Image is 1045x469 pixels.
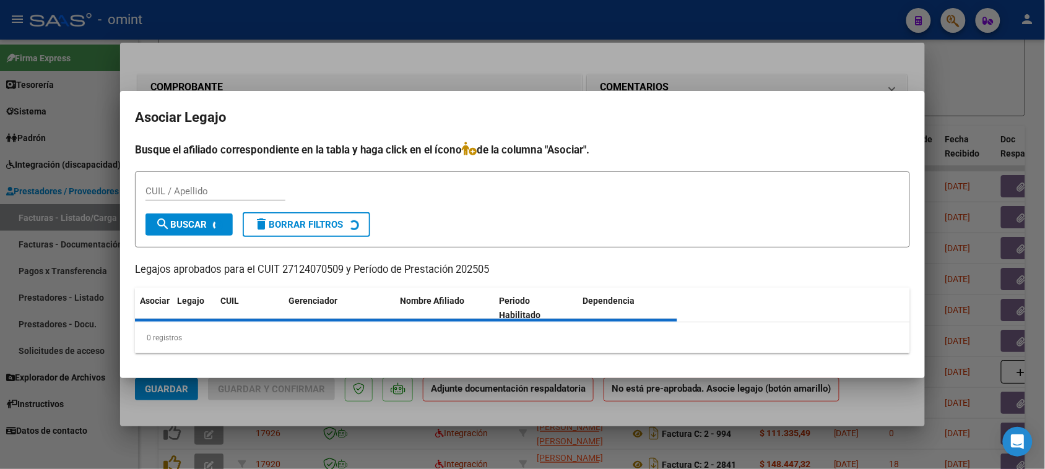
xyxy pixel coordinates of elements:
datatable-header-cell: Periodo Habilitado [495,288,578,329]
span: Asociar [140,296,170,306]
h2: Asociar Legajo [135,106,910,129]
span: CUIL [220,296,239,306]
div: Open Intercom Messenger [1003,427,1033,457]
p: Legajos aprobados para el CUIT 27124070509 y Período de Prestación 202505 [135,262,910,278]
button: Borrar Filtros [243,212,370,237]
datatable-header-cell: Dependencia [578,288,678,329]
mat-icon: delete [254,217,269,231]
span: Borrar Filtros [254,219,343,230]
span: Gerenciador [288,296,337,306]
datatable-header-cell: Nombre Afiliado [395,288,495,329]
button: Buscar [145,213,233,236]
datatable-header-cell: Legajo [172,288,215,329]
datatable-header-cell: CUIL [215,288,284,329]
span: Nombre Afiliado [400,296,464,306]
div: 0 registros [135,322,910,353]
span: Periodo Habilitado [500,296,541,320]
span: Legajo [177,296,204,306]
datatable-header-cell: Gerenciador [284,288,395,329]
span: Dependencia [583,296,635,306]
h4: Busque el afiliado correspondiente en la tabla y haga click en el ícono de la columna "Asociar". [135,142,910,158]
datatable-header-cell: Asociar [135,288,172,329]
mat-icon: search [155,217,170,231]
span: Buscar [155,219,207,230]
